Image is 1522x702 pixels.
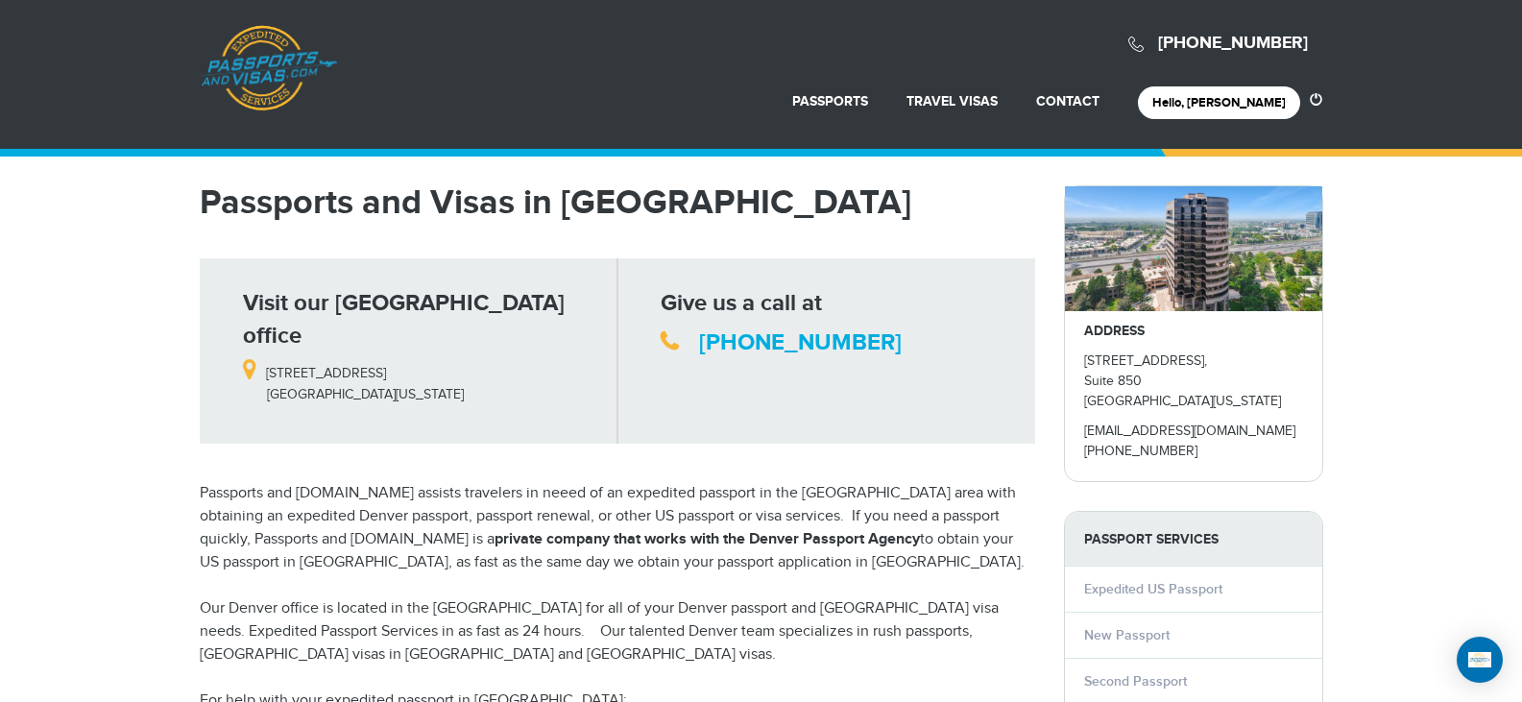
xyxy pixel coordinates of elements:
[1036,93,1099,109] a: Contact
[1084,581,1222,597] a: Expedited US Passport
[1084,424,1295,439] a: [EMAIL_ADDRESS][DOMAIN_NAME]
[243,289,565,350] strong: Visit our [GEOGRAPHIC_DATA] office
[1084,323,1145,339] strong: ADDRESS
[200,597,1035,666] p: Our Denver office is located in the [GEOGRAPHIC_DATA] for all of your Denver passport and [GEOGRA...
[1084,442,1303,462] p: [PHONE_NUMBER]
[201,25,337,111] a: Passports & [DOMAIN_NAME]
[661,289,822,317] strong: Give us a call at
[699,328,902,356] a: [PHONE_NUMBER]
[495,530,920,548] strong: private company that works with the Denver Passport Agency
[243,352,603,404] p: [STREET_ADDRESS] [GEOGRAPHIC_DATA][US_STATE]
[200,482,1035,574] p: Passports and [DOMAIN_NAME] assists travelers in neeed of an expedited passport in the [GEOGRAPHI...
[200,185,1035,220] h1: Passports and Visas in [GEOGRAPHIC_DATA]
[1065,186,1322,311] img: passportsandvisas_denver_5251_dtc_parkway_-_28de80_-_029b8f063c7946511503b0bb3931d518761db640.jpg
[1158,33,1308,54] a: [PHONE_NUMBER]
[906,93,998,109] a: Travel Visas
[1084,627,1170,643] a: New Passport
[1065,512,1322,567] strong: PASSPORT SERVICES
[792,93,868,109] a: Passports
[1084,351,1303,412] p: [STREET_ADDRESS], Suite 850 [GEOGRAPHIC_DATA][US_STATE]
[1457,637,1503,683] div: Open Intercom Messenger
[1152,95,1286,110] a: Hello, [PERSON_NAME]
[1084,673,1187,690] a: Second Passport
